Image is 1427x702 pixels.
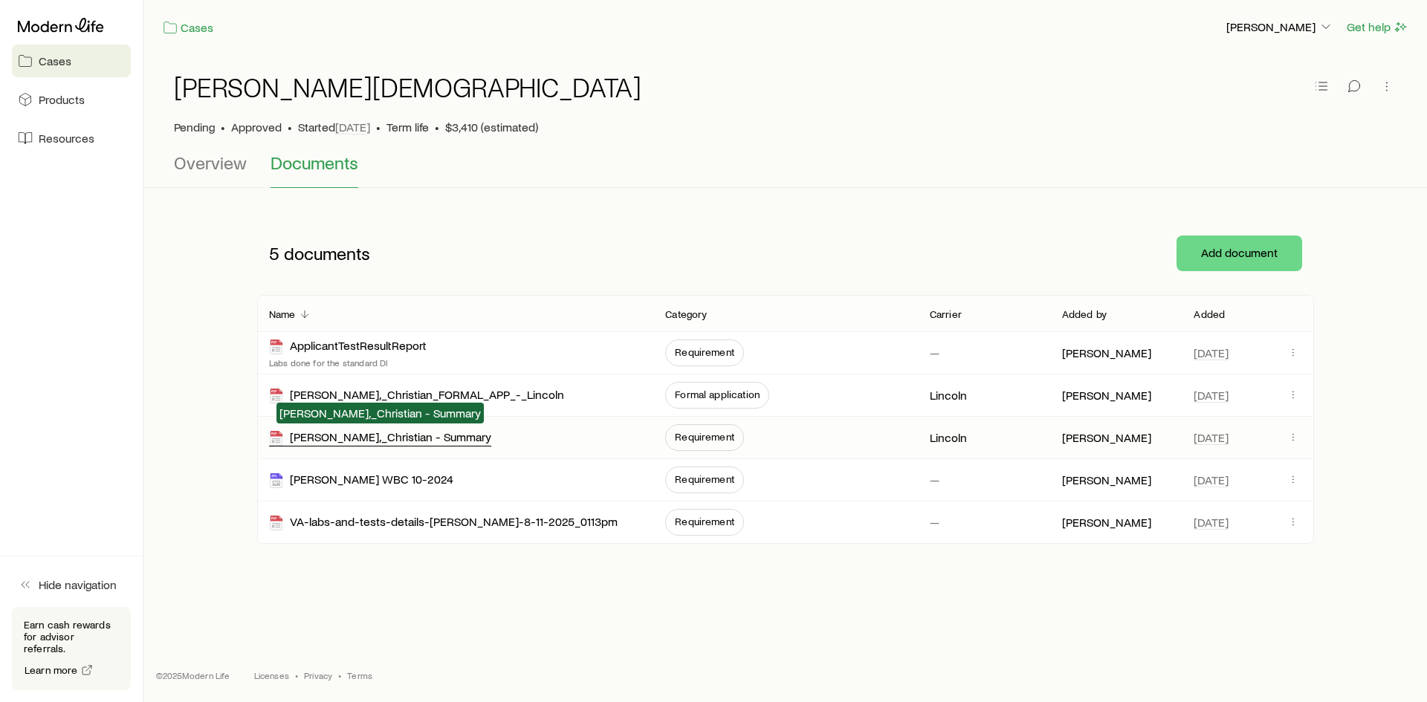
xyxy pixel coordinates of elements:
div: Case details tabs [174,152,1397,188]
div: [PERSON_NAME] WBC 10-2024 [269,472,453,489]
span: • [295,669,298,681]
span: [DATE] [1194,430,1229,445]
span: [DATE] [1194,515,1229,530]
a: Terms [347,669,372,681]
span: Requirement [675,346,734,358]
p: [PERSON_NAME] [1062,388,1151,403]
p: Lincoln [930,388,967,403]
span: [DATE] [1194,472,1229,487]
a: Cases [12,45,131,77]
span: $3,410 (estimated) [445,120,538,134]
p: [PERSON_NAME] [1062,345,1151,360]
p: — [930,515,939,530]
p: Added [1194,308,1225,320]
span: • [435,120,439,134]
button: [PERSON_NAME] [1226,19,1334,36]
span: [DATE] [1194,345,1229,360]
p: Labs done for the standard DI [269,357,427,368]
span: Learn more [25,665,78,675]
a: Licenses [254,669,289,681]
p: — [930,472,939,487]
p: [PERSON_NAME] [1062,515,1151,530]
span: Products [39,92,85,107]
span: • [338,669,341,681]
p: Started [298,120,370,134]
a: Products [12,83,131,116]
p: — [930,345,939,360]
p: [PERSON_NAME] [1062,472,1151,487]
p: [PERSON_NAME] [1062,430,1151,445]
p: Name [269,308,296,320]
a: Resources [12,122,131,155]
span: • [288,120,292,134]
span: [DATE] [1194,388,1229,403]
span: Requirement [675,473,734,485]
span: Requirement [675,516,734,527]
span: Formal application [675,389,760,400]
span: 5 [269,243,279,264]
p: Lincoln [930,430,967,445]
span: Documents [271,152,358,173]
span: Resources [39,131,94,146]
p: Earn cash rewards for advisor referrals. [24,619,119,654]
button: Get help [1346,19,1409,36]
p: Pending [174,120,215,134]
span: Requirement [675,431,734,443]
p: Category [665,308,707,320]
span: Cases [39,53,71,68]
h1: [PERSON_NAME][DEMOGRAPHIC_DATA] [174,72,641,102]
a: Cases [162,19,214,36]
p: Added by [1062,308,1107,320]
span: Hide navigation [39,577,117,592]
div: VA-labs-and-tests-details-[PERSON_NAME]-8-11-2025_0113pm [269,514,618,531]
div: [PERSON_NAME],_Christian - Summary [269,429,491,446]
span: [DATE] [335,120,370,134]
span: Approved [231,120,282,134]
div: ApplicantTestResultReport [269,338,427,355]
a: Privacy [304,669,332,681]
button: Hide navigation [12,568,131,601]
span: documents [284,243,370,264]
div: Earn cash rewards for advisor referrals.Learn more [12,607,131,690]
span: • [221,120,225,134]
p: Carrier [930,308,962,320]
p: [PERSON_NAME] [1226,19,1333,34]
button: Add document [1177,235,1302,271]
div: [PERSON_NAME],_Christian_FORMAL_APP_-_Lincoln [269,387,564,404]
p: © 2025 Modern Life [156,669,230,681]
span: Overview [174,152,247,173]
span: Term life [386,120,429,134]
span: • [376,120,381,134]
